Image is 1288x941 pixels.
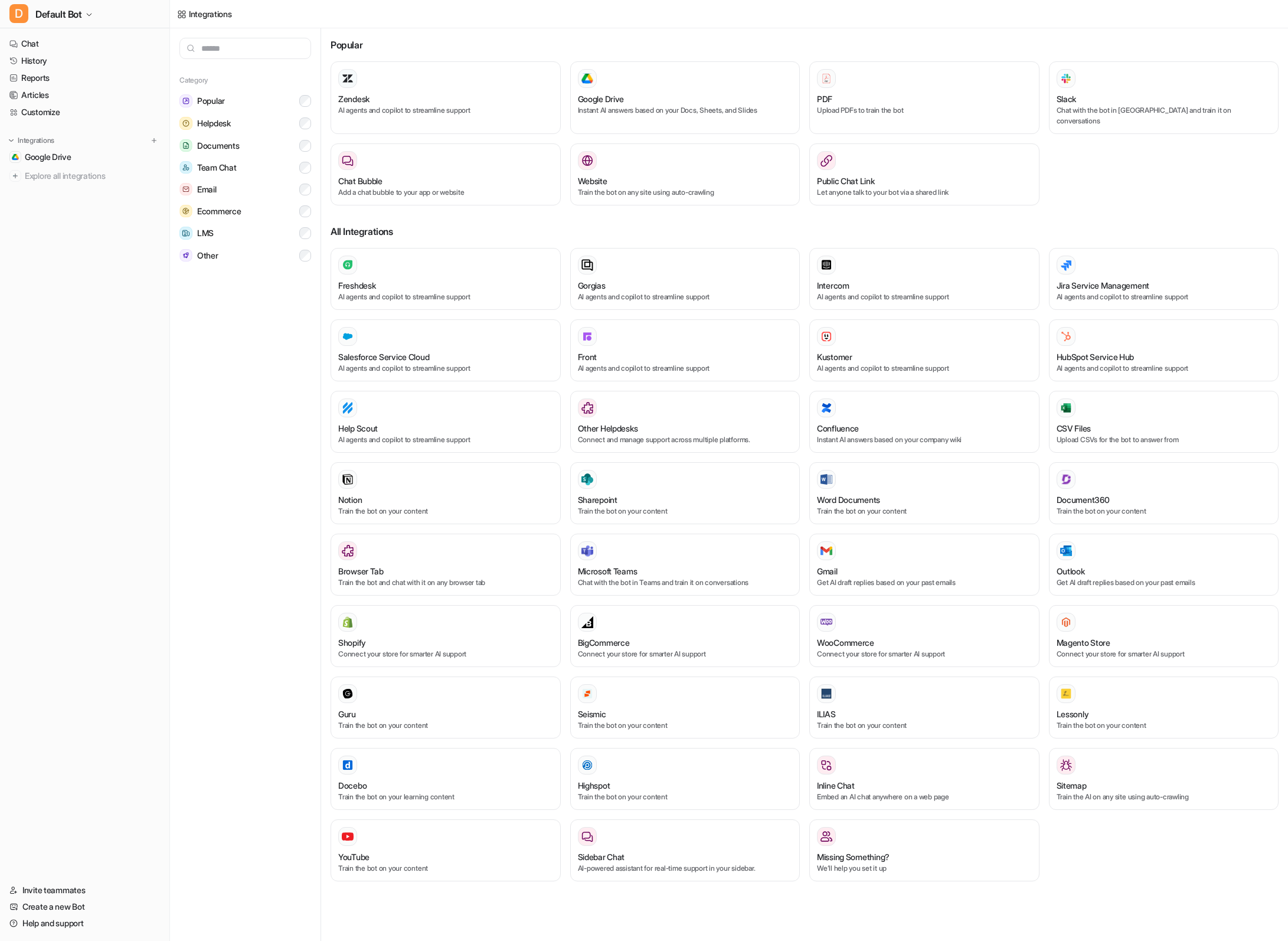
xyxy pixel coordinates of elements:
[338,363,553,374] p: AI agents and copilot to streamline support
[817,779,855,792] h3: Inline Chat
[581,688,593,700] img: Seismic
[338,434,553,445] p: AI agents and copilot to streamline support
[817,351,852,363] h3: Kustomer
[578,720,793,731] p: Train the bot on your content
[817,636,874,649] h3: WooCommerce
[1060,71,1072,85] img: Slack
[35,6,82,22] span: Default Bot
[9,170,21,182] img: explore all integrations
[197,140,239,152] span: Documents
[817,577,1032,588] p: Get AI draft replies based on your past emails
[342,616,354,628] img: Shopify
[338,506,553,517] p: Train the bot on your content
[179,156,311,178] button: Team ChatTeam Chat
[5,135,58,146] button: Integrations
[817,649,1032,659] p: Connect your store for smarter AI support
[820,474,832,485] img: Word Documents
[342,402,354,414] img: Help Scout
[570,462,800,524] button: SharepointSharepointTrain the bot on your content
[817,565,838,577] h3: Gmail
[578,792,793,802] p: Train the bot on your content
[1057,565,1085,577] h3: Outlook
[570,248,800,310] button: GorgiasAI agents and copilot to streamline support
[570,748,800,810] button: HighspotHighspotTrain the bot on your content
[338,175,383,187] h3: Chat Bubble
[817,792,1032,802] p: Embed an AI chat anywhere on a web page
[1060,545,1072,557] img: Outlook
[817,105,1032,116] p: Upload PDFs to train the bot
[1057,292,1271,302] p: AI agents and copilot to streamline support
[338,708,356,720] h3: Guru
[570,534,800,596] button: Microsoft TeamsMicrosoft TeamsChat with the bot in Teams and train it on conversations
[817,279,849,292] h3: Intercom
[5,882,165,898] a: Invite teammates
[5,53,165,69] a: History
[179,244,311,266] button: OtherOther
[342,331,354,342] img: Salesforce Service Cloud
[809,819,1039,881] button: Missing Something?Missing Something?We’ll help you set it up
[1057,708,1089,720] h3: Lessonly
[578,577,793,588] p: Chat with the bot in Teams and train it on conversations
[331,391,561,453] button: Help ScoutHelp ScoutAI agents and copilot to streamline support
[578,863,793,874] p: AI-powered assistant for real-time support in your sidebar.
[809,248,1039,310] button: IntercomAI agents and copilot to streamline support
[1057,636,1110,649] h3: Magento Store
[1057,351,1135,363] h3: HubSpot Service Hub
[1057,779,1087,792] h3: Sitemap
[197,205,241,217] span: Ecommerce
[331,61,561,134] button: ZendeskAI agents and copilot to streamline support
[581,545,593,557] img: Microsoft Teams
[820,402,832,414] img: Confluence
[578,363,793,374] p: AI agents and copilot to streamline support
[817,506,1032,517] p: Train the bot on your content
[342,831,354,842] img: YouTube
[570,391,800,453] button: Other HelpdesksOther HelpdesksConnect and manage support across multiple platforms.
[1057,434,1271,445] p: Upload CSVs for the bot to answer from
[578,175,607,187] h3: Website
[338,105,553,116] p: AI agents and copilot to streamline support
[5,915,165,932] a: Help and support
[817,422,859,434] h3: Confluence
[197,117,231,129] span: Helpdesk
[179,135,311,156] button: DocumentsDocuments
[1057,792,1271,802] p: Train the AI on any site using auto-crawling
[331,248,561,310] button: FreshdeskAI agents and copilot to streamline support
[809,748,1039,810] button: Inline ChatEmbed an AI chat anywhere on a web page
[189,8,232,20] div: Integrations
[1057,720,1271,731] p: Train the bot on your content
[331,143,561,205] button: Chat BubbleAdd a chat bubble to your app or website
[331,319,561,381] button: Salesforce Service Cloud Salesforce Service CloudAI agents and copilot to streamline support
[1049,248,1279,310] button: Jira Service ManagementAI agents and copilot to streamline support
[338,422,378,434] h3: Help Scout
[1057,494,1110,506] h3: Document360
[25,151,71,163] span: Google Drive
[1057,363,1271,374] p: AI agents and copilot to streamline support
[338,577,553,588] p: Train the bot and chat with it on any browser tab
[25,166,160,185] span: Explore all integrations
[179,249,192,262] img: Other
[578,292,793,302] p: AI agents and copilot to streamline support
[197,184,217,195] span: Email
[179,178,311,200] button: EmailEmail
[338,636,366,649] h3: Shopify
[1049,61,1279,134] button: SlackSlackChat with the bot in [GEOGRAPHIC_DATA] and train it on conversations
[179,183,192,195] img: Email
[5,168,165,184] a: Explore all integrations
[5,898,165,915] a: Create a new Bot
[331,748,561,810] button: DoceboDoceboTrain the bot on your learning content
[1057,279,1150,292] h3: Jira Service Management
[179,222,311,244] button: LMSLMS
[1049,677,1279,739] button: LessonlyLessonlyTrain the bot on your content
[338,351,429,363] h3: Salesforce Service Cloud
[1049,748,1279,810] button: SitemapSitemapTrain the AI on any site using auto-crawling
[1057,93,1077,105] h3: Slack
[338,187,553,198] p: Add a chat bubble to your app or website
[5,87,165,103] a: Articles
[331,534,561,596] button: Browser TabBrowser TabTrain the bot and chat with it on any browser tab
[817,292,1032,302] p: AI agents and copilot to streamline support
[1060,331,1072,342] img: HubSpot Service Hub
[578,851,625,863] h3: Sidebar Chat
[179,94,192,107] img: Popular
[179,90,311,112] button: PopularPopular
[578,105,793,116] p: Instant AI answers based on your Docs, Sheets, and Slides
